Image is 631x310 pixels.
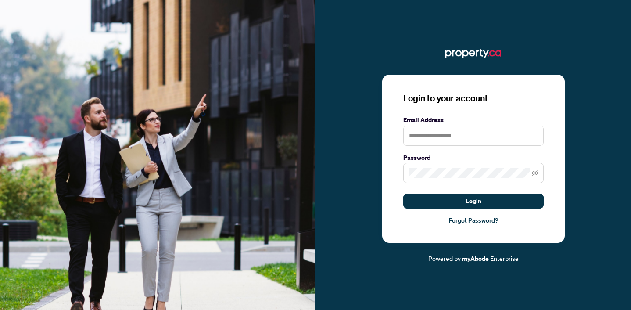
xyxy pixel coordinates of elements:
[462,254,489,263] a: myAbode
[403,216,544,225] a: Forgot Password?
[403,115,544,125] label: Email Address
[428,254,461,262] span: Powered by
[445,47,501,61] img: ma-logo
[466,194,481,208] span: Login
[403,194,544,209] button: Login
[490,254,519,262] span: Enterprise
[403,153,544,162] label: Password
[403,92,544,105] h3: Login to your account
[532,170,538,176] span: eye-invisible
